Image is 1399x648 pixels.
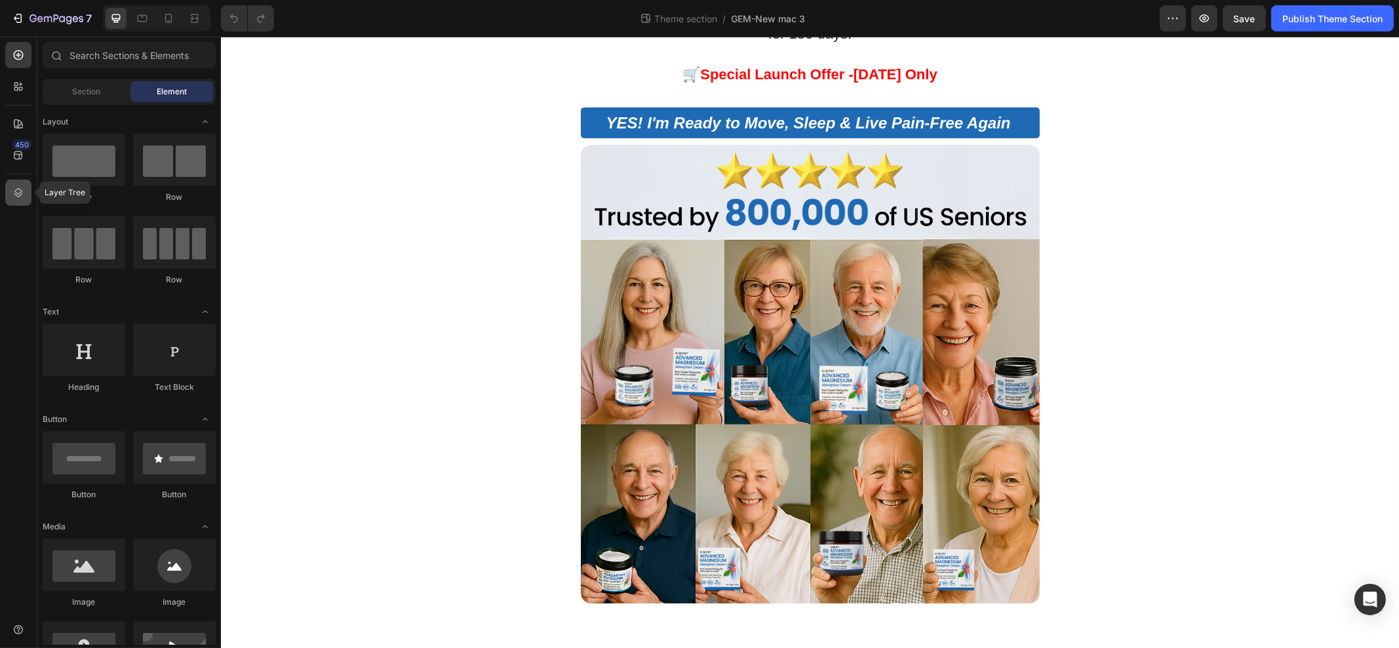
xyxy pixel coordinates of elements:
[43,274,125,286] div: Row
[12,140,31,150] div: 450
[732,12,806,26] span: GEM-New mac 3
[195,516,216,537] span: Toggle open
[133,596,216,608] div: Image
[1354,584,1386,615] div: Open Intercom Messenger
[133,381,216,393] div: Text Block
[43,521,66,533] span: Media
[43,191,125,203] div: Row
[86,10,92,26] p: 7
[221,5,274,31] div: Undo/Redo
[221,37,1399,648] iframe: Design area
[133,191,216,203] div: Row
[43,306,59,318] span: Text
[43,381,125,393] div: Heading
[157,86,187,98] span: Element
[652,12,720,26] span: Theme section
[360,108,819,567] img: gempages_567990503249806377-bce68237-2ef5-42db-b6be-f7df93168f7b.png
[1271,5,1394,31] button: Publish Theme Section
[360,71,819,102] a: YES! I'm Ready to Move, Sleep & Live Pain-Free Again
[43,489,125,501] div: Button
[723,12,726,26] span: /
[195,301,216,322] span: Toggle open
[5,5,98,31] button: 7
[43,596,125,608] div: Image
[385,76,793,96] p: YES! I'm Ready to Move, Sleep & Live Pain-Free Again
[73,86,101,98] span: Section
[133,489,216,501] div: Button
[43,413,67,425] span: Button
[133,274,216,286] div: Row
[1234,13,1255,24] span: Save
[1282,12,1383,26] div: Publish Theme Section
[43,116,68,128] span: Layout
[195,111,216,132] span: Toggle open
[43,42,216,68] input: Search Sections & Elements
[195,409,216,430] span: Toggle open
[1223,5,1266,31] button: Save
